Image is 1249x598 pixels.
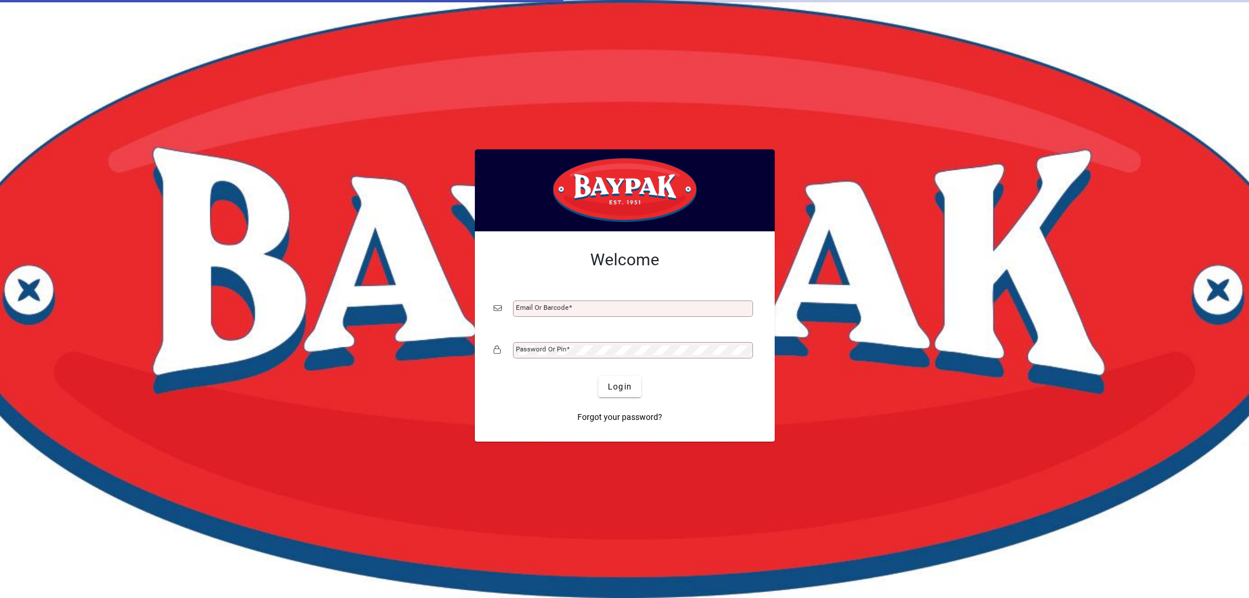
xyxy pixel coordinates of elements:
mat-label: Email or Barcode [516,303,569,312]
span: Login [608,381,632,393]
h2: Welcome [494,250,756,270]
mat-label: Password or Pin [516,345,566,353]
span: Forgot your password? [577,411,662,423]
button: Login [598,376,641,397]
a: Forgot your password? [573,406,667,428]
